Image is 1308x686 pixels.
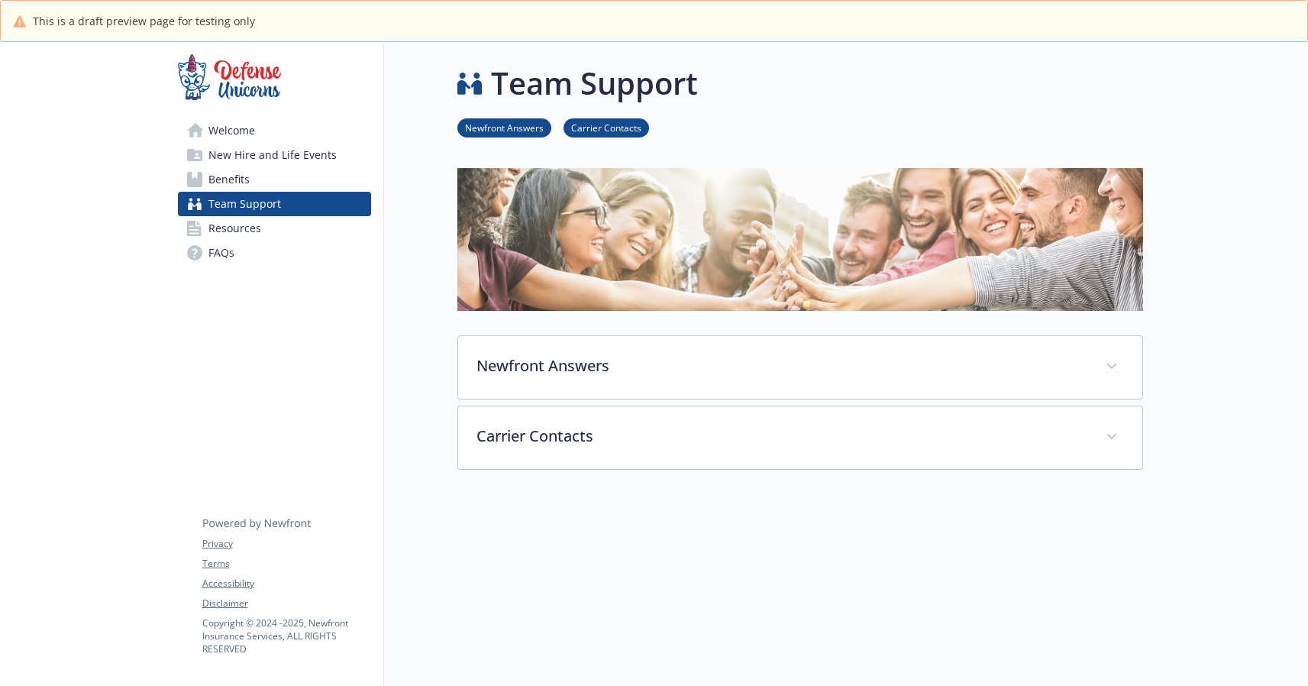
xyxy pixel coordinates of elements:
[178,241,371,265] a: FAQs
[33,13,255,29] span: This is a draft preview page for testing only
[457,168,1143,311] img: team support page banner
[208,118,255,143] span: Welcome
[491,60,698,106] h1: Team Support
[178,192,371,216] a: Team Support
[178,118,371,143] a: Welcome
[202,577,370,591] a: Accessibility
[178,143,371,167] a: New Hire and Life Events
[208,167,250,192] span: Benefits
[202,597,370,610] a: Disclaimer
[208,143,337,167] span: New Hire and Life Events
[178,167,371,192] a: Benefits
[202,616,370,655] p: Copyright © 2024 - 2025 , Newfront Insurance Services, ALL RIGHTS RESERVED
[476,354,1087,377] p: Newfront Answers
[457,120,551,134] a: Newfront Answers
[564,120,649,134] a: Carrier Contacts
[202,557,370,571] a: Terms
[208,216,261,241] span: Resources
[202,537,370,551] a: Privacy
[476,425,1087,448] p: Carrier Contacts
[458,406,1142,469] div: Carrier Contacts
[458,336,1142,399] div: Newfront Answers
[208,241,234,265] span: FAQs
[208,192,281,216] span: Team Support
[178,216,371,241] a: Resources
